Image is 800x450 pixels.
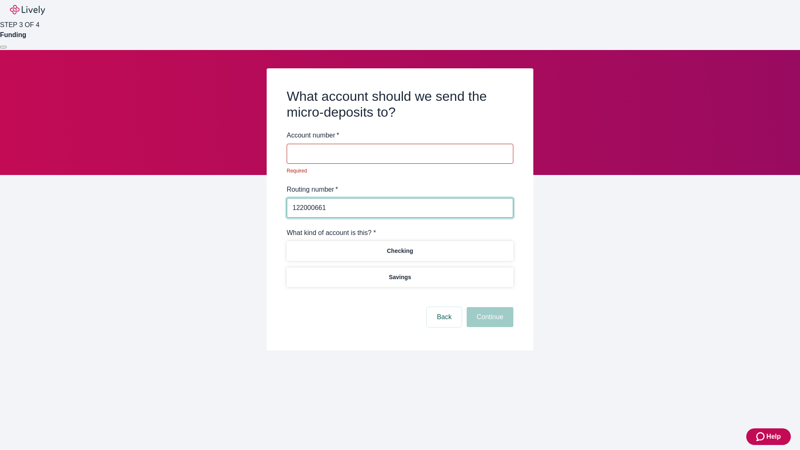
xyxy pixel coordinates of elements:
h2: What account should we send the micro-deposits to? [287,88,513,120]
button: Zendesk support iconHelp [746,428,791,445]
span: Help [766,432,781,442]
p: Checking [387,247,413,255]
svg: Zendesk support icon [756,432,766,442]
label: Routing number [287,185,338,195]
p: Savings [389,273,411,282]
img: Lively [10,5,45,15]
button: Checking [287,241,513,261]
label: What kind of account is this? * [287,228,376,238]
p: Required [287,167,507,175]
button: Back [427,307,462,327]
label: Account number [287,130,339,140]
button: Savings [287,267,513,287]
